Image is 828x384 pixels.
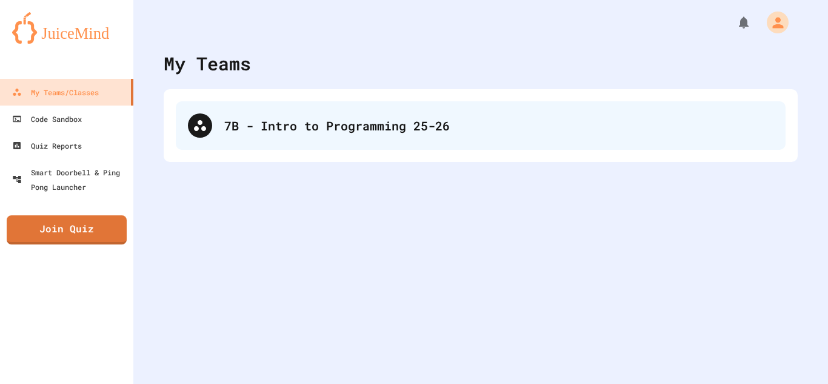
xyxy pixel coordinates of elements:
[176,101,786,150] div: 7B - Intro to Programming 25-26
[12,12,121,44] img: logo-orange.svg
[12,85,99,99] div: My Teams/Classes
[714,12,754,33] div: My Notifications
[12,165,129,194] div: Smart Doorbell & Ping Pong Launcher
[12,112,82,126] div: Code Sandbox
[7,215,127,244] a: Join Quiz
[754,8,792,36] div: My Account
[12,138,82,153] div: Quiz Reports
[224,116,773,135] div: 7B - Intro to Programming 25-26
[164,50,251,77] div: My Teams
